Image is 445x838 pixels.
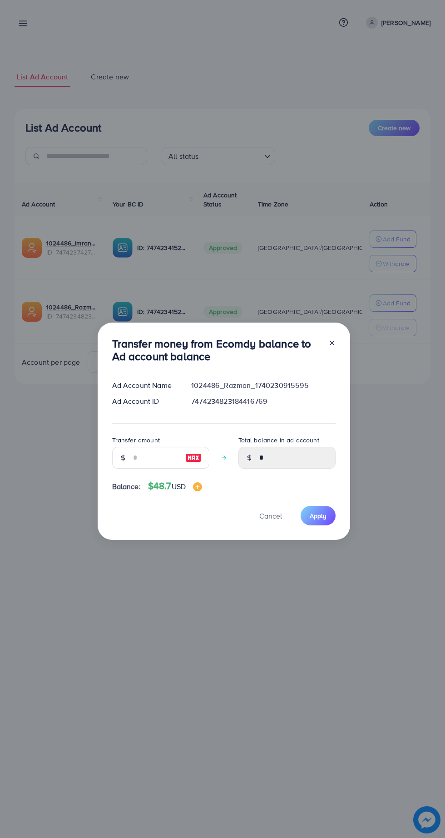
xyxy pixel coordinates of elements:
[259,511,282,521] span: Cancel
[172,481,186,491] span: USD
[184,396,342,407] div: 7474234823184416769
[185,452,202,463] img: image
[310,511,326,520] span: Apply
[148,480,202,492] h4: $48.7
[248,506,293,525] button: Cancel
[193,482,202,491] img: image
[105,396,184,407] div: Ad Account ID
[112,436,160,445] label: Transfer amount
[184,380,342,391] div: 1024486_Razman_1740230915595
[238,436,319,445] label: Total balance in ad account
[112,337,321,363] h3: Transfer money from Ecomdy balance to Ad account balance
[112,481,141,492] span: Balance:
[301,506,336,525] button: Apply
[105,380,184,391] div: Ad Account Name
